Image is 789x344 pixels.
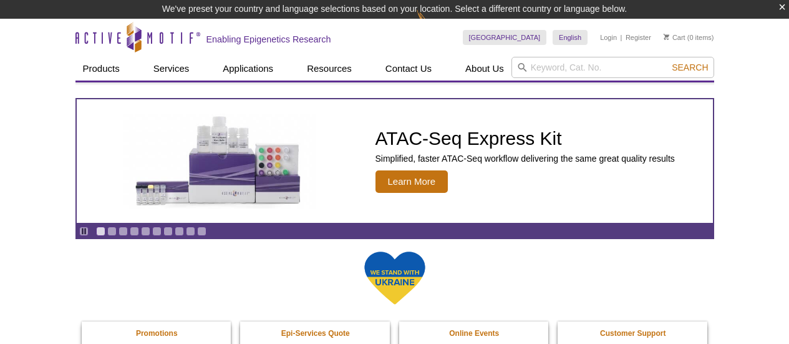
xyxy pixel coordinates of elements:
[375,129,675,148] h2: ATAC-Seq Express Kit
[553,30,588,45] a: English
[186,227,195,236] a: Go to slide 9
[136,329,178,338] strong: Promotions
[375,153,675,164] p: Simplified, faster ATAC-Seq workflow delivering the same great quality results
[96,227,105,236] a: Go to slide 1
[672,62,708,72] span: Search
[626,33,651,42] a: Register
[417,9,450,39] img: Change Here
[299,57,359,81] a: Resources
[146,57,197,81] a: Services
[197,227,206,236] a: Go to slide 10
[107,227,117,236] a: Go to slide 2
[600,33,617,42] a: Login
[364,250,426,306] img: We Stand With Ukraine
[163,227,173,236] a: Go to slide 7
[206,34,331,45] h2: Enabling Epigenetics Research
[664,34,669,40] img: Your Cart
[449,329,499,338] strong: Online Events
[458,57,511,81] a: About Us
[621,30,622,45] li: |
[141,227,150,236] a: Go to slide 5
[77,99,713,223] a: ATAC-Seq Express Kit ATAC-Seq Express Kit Simplified, faster ATAC-Seq workflow delivering the sam...
[664,33,685,42] a: Cart
[175,227,184,236] a: Go to slide 8
[281,329,350,338] strong: Epi-Services Quote
[378,57,439,81] a: Contact Us
[664,30,714,45] li: (0 items)
[215,57,281,81] a: Applications
[511,57,714,78] input: Keyword, Cat. No.
[130,227,139,236] a: Go to slide 4
[668,62,712,73] button: Search
[117,114,322,209] img: ATAC-Seq Express Kit
[77,99,713,223] article: ATAC-Seq Express Kit
[79,227,89,236] a: Toggle autoplay
[152,227,162,236] a: Go to slide 6
[375,170,448,193] span: Learn More
[75,57,127,81] a: Products
[600,329,666,338] strong: Customer Support
[463,30,547,45] a: [GEOGRAPHIC_DATA]
[119,227,128,236] a: Go to slide 3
